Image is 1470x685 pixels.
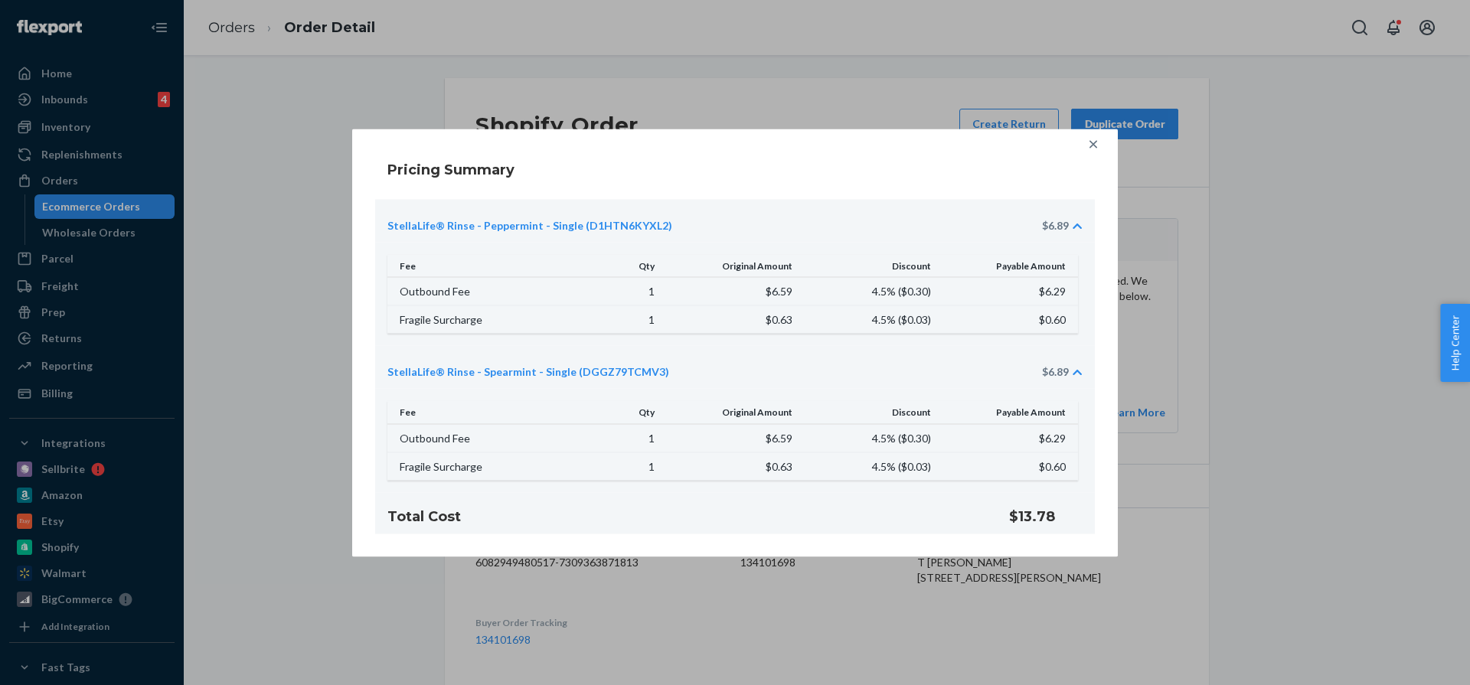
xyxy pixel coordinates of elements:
[1042,364,1069,380] div: $6.89
[802,254,939,277] th: Discount
[595,424,664,452] td: 1
[802,452,939,481] td: 4.5% ( $0.03 )
[664,254,802,277] th: Original Amount
[940,277,1078,305] td: $6.29
[1009,506,1083,526] h4: $13.78
[387,506,972,526] h4: Total Cost
[387,159,514,179] h4: Pricing Summary
[595,305,664,334] td: 1
[387,401,595,424] th: Fee
[940,401,1078,424] th: Payable Amount
[595,277,664,305] td: 1
[387,424,595,452] td: Outbound Fee
[595,401,664,424] th: Qty
[1042,217,1069,233] div: $6.89
[387,277,595,305] td: Outbound Fee
[664,277,802,305] td: $6.59
[387,254,595,277] th: Fee
[664,424,802,452] td: $6.59
[387,452,595,481] td: Fragile Surcharge
[387,305,595,334] td: Fragile Surcharge
[940,305,1078,334] td: $0.60
[664,305,802,334] td: $0.63
[802,424,939,452] td: 4.5% ( $0.30 )
[595,452,664,481] td: 1
[940,452,1078,481] td: $0.60
[387,364,669,380] a: StellaLife® Rinse - Spearmint - Single (DGGZ79TCMV3)
[940,254,1078,277] th: Payable Amount
[802,305,939,334] td: 4.5% ( $0.03 )
[802,401,939,424] th: Discount
[664,401,802,424] th: Original Amount
[940,424,1078,452] td: $6.29
[387,217,672,233] a: StellaLife® Rinse - Peppermint - Single (D1HTN6KYXL2)
[664,452,802,481] td: $0.63
[595,254,664,277] th: Qty
[802,277,939,305] td: 4.5% ( $0.30 )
